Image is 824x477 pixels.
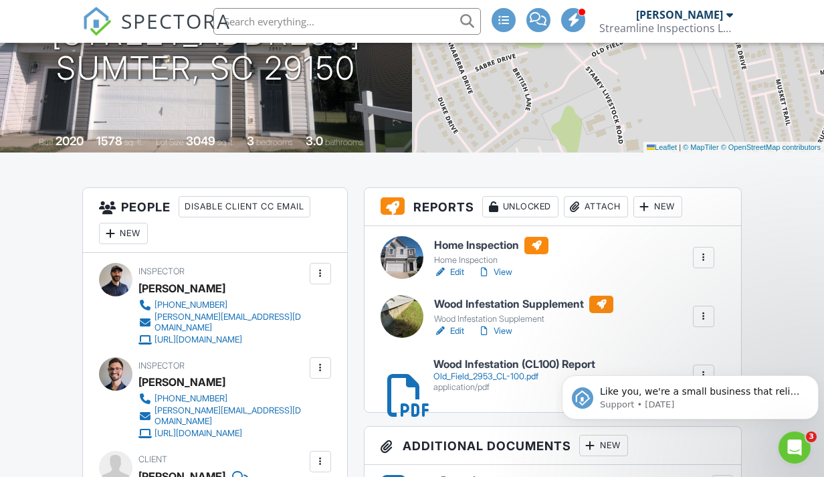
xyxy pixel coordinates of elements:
[636,8,723,21] div: [PERSON_NAME]
[179,196,310,217] div: Disable Client CC Email
[599,21,733,35] div: Streamline Inspections LLC
[124,137,143,147] span: sq. ft.
[217,137,234,147] span: sq.ft.
[138,266,185,276] span: Inspector
[365,188,741,226] h3: Reports
[433,382,595,393] div: application/pdf
[82,18,231,46] a: SPECTORA
[186,134,215,148] div: 3049
[96,134,122,148] div: 1578
[556,347,824,441] iframe: Intercom notifications message
[154,335,242,345] div: [URL][DOMAIN_NAME]
[82,7,112,36] img: The Best Home Inspection Software - Spectora
[154,312,306,333] div: [PERSON_NAME][EMAIL_ADDRESS][DOMAIN_NAME]
[579,435,628,456] div: New
[683,143,719,151] a: © MapTiler
[138,298,306,312] a: [PHONE_NUMBER]
[138,312,306,333] a: [PERSON_NAME][EMAIL_ADDRESS][DOMAIN_NAME]
[154,300,227,310] div: [PHONE_NUMBER]
[138,427,306,440] a: [URL][DOMAIN_NAME]
[156,137,184,147] span: Lot Size
[365,427,741,465] h3: Additional Documents
[154,393,227,404] div: [PHONE_NUMBER]
[138,333,306,347] a: [URL][DOMAIN_NAME]
[247,134,254,148] div: 3
[39,137,54,147] span: Built
[138,361,185,371] span: Inspector
[51,16,361,87] h1: [STREET_ADDRESS] Sumter, SC 29150
[647,143,677,151] a: Leaflet
[138,278,225,298] div: [PERSON_NAME]
[434,255,548,266] div: Home Inspection
[633,196,682,217] div: New
[433,371,595,382] div: Old_Field_2953_CL-100.pdf
[434,296,613,313] h6: Wood Infestation Supplement
[256,137,293,147] span: bedrooms
[121,7,231,35] span: SPECTORA
[306,134,323,148] div: 3.0
[564,196,628,217] div: Attach
[779,432,811,464] iframe: Intercom live chat
[434,324,464,338] a: Edit
[434,237,548,254] h6: Home Inspection
[434,237,548,266] a: Home Inspection Home Inspection
[433,359,595,393] a: Wood Infestation (CL100) Report Old_Field_2953_CL-100.pdf application/pdf
[138,454,167,464] span: Client
[138,405,306,427] a: [PERSON_NAME][EMAIL_ADDRESS][DOMAIN_NAME]
[721,143,821,151] a: © OpenStreetMap contributors
[138,372,225,392] div: [PERSON_NAME]
[433,359,595,371] h6: Wood Infestation (CL100) Report
[478,266,512,279] a: View
[154,428,242,439] div: [URL][DOMAIN_NAME]
[434,266,464,279] a: Edit
[56,134,84,148] div: 2020
[679,143,681,151] span: |
[482,196,558,217] div: Unlocked
[325,137,363,147] span: bathrooms
[83,188,347,253] h3: People
[154,405,306,427] div: [PERSON_NAME][EMAIL_ADDRESS][DOMAIN_NAME]
[213,8,481,35] input: Search everything...
[99,223,148,244] div: New
[478,324,512,338] a: View
[434,296,613,325] a: Wood Infestation Supplement Wood Infestation Supplement
[434,314,613,324] div: Wood Infestation Supplement
[138,392,306,405] a: [PHONE_NUMBER]
[806,432,817,442] span: 3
